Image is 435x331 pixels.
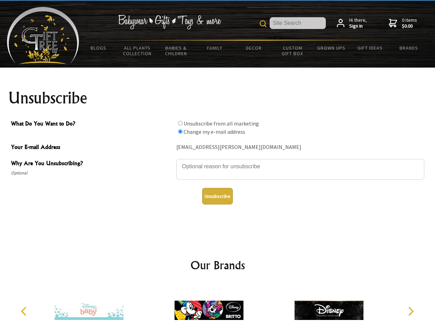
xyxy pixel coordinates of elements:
[157,41,196,61] a: Babies & Children
[312,41,351,55] a: Grown Ups
[11,159,173,169] span: Why Are You Unsubscribing?
[14,257,422,273] h2: Our Brands
[402,23,417,29] strong: $0.00
[118,41,157,61] a: All Plants Collection
[402,17,417,29] span: 0 items
[273,41,312,61] a: Custom Gift Box
[11,169,173,177] span: Optional
[176,159,424,180] textarea: Why Are You Unsubscribing?
[7,7,79,64] img: Babyware - Gifts - Toys and more...
[196,41,235,55] a: Family
[184,120,259,127] label: Unsubscribe from all marketing
[118,15,221,29] img: Babywear - Gifts - Toys & more
[178,129,183,134] input: What Do You Want to Do?
[79,41,118,55] a: BLOGS
[349,17,367,29] span: Hi there,
[11,119,173,129] span: What Do You Want to Do?
[403,304,418,319] button: Next
[176,142,424,153] div: [EMAIL_ADDRESS][PERSON_NAME][DOMAIN_NAME]
[202,188,233,204] button: Unsubscribe
[337,17,367,29] a: Hi there,Sign in
[349,23,367,29] strong: Sign in
[8,90,427,106] h1: Unsubscribe
[270,17,326,29] input: Site Search
[17,304,32,319] button: Previous
[234,41,273,55] a: Decor
[260,20,267,27] img: product search
[390,41,428,55] a: Brands
[389,17,417,29] a: 0 items$0.00
[351,41,390,55] a: Gift Ideas
[178,121,183,126] input: What Do You Want to Do?
[11,143,173,153] span: Your E-mail Address
[184,128,245,135] label: Change my e-mail address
